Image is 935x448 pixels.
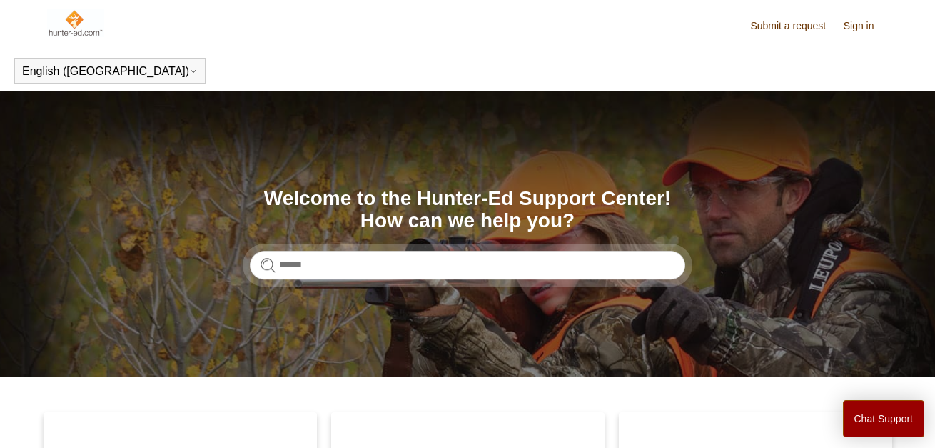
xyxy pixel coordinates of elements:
[750,19,840,34] a: Submit a request
[250,188,685,232] h1: Welcome to the Hunter-Ed Support Center! How can we help you?
[47,9,105,37] img: Hunter-Ed Help Center home page
[844,19,889,34] a: Sign in
[22,65,198,78] button: English ([GEOGRAPHIC_DATA])
[843,400,925,437] button: Chat Support
[250,251,685,279] input: Search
